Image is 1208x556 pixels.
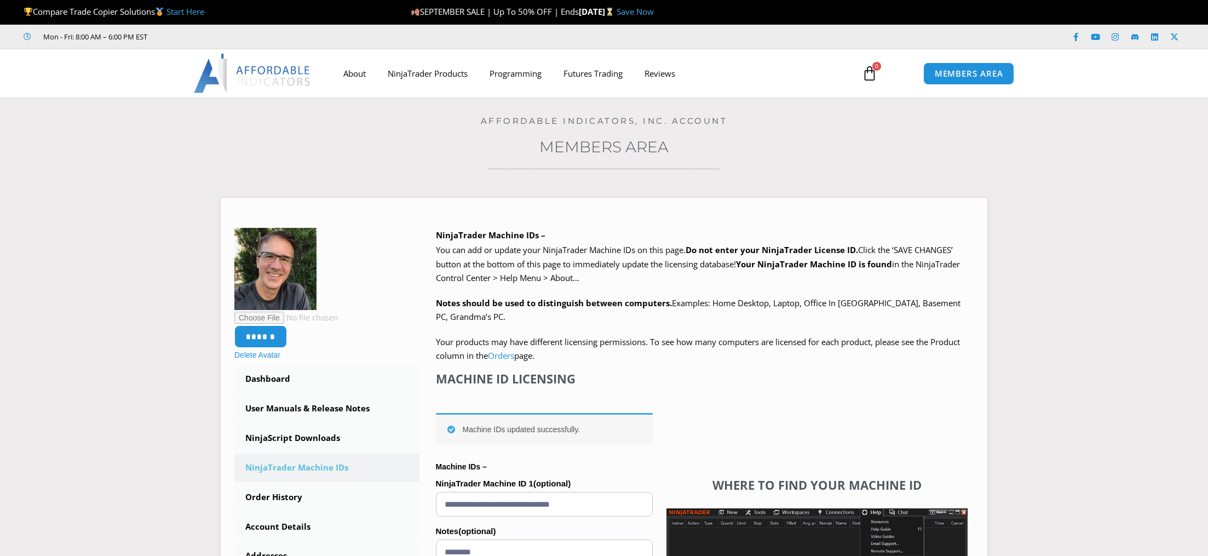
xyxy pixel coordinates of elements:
img: LogoAI | Affordable Indicators – NinjaTrader [194,54,312,93]
a: NinjaScript Downloads [234,424,419,452]
strong: Notes should be used to distinguish between computers. [436,297,672,308]
iframe: Customer reviews powered by Trustpilot [163,31,327,42]
h4: Machine ID Licensing [436,371,653,386]
a: Programming [479,61,553,86]
img: 🏆 [24,8,32,16]
span: 0 [872,62,881,71]
a: Dashboard [234,365,419,393]
strong: Your NinjaTrader Machine ID is found [736,259,892,270]
span: You can add or update your NinjaTrader Machine IDs on this page. [436,244,686,255]
a: Delete Avatar [234,351,280,359]
img: 🥇 [156,8,164,16]
span: (optional) [458,526,496,536]
a: User Manuals & Release Notes [234,394,419,423]
a: Account Details [234,513,419,541]
nav: Menu [332,61,849,86]
a: About [332,61,377,86]
img: 🍂 [411,8,419,16]
a: Affordable Indicators, Inc. Account [481,116,728,126]
strong: [DATE] [579,6,617,17]
b: NinjaTrader Machine IDs – [436,230,545,240]
span: Compare Trade Copier Solutions [24,6,204,17]
a: Orders [488,350,514,361]
span: Your products may have different licensing permissions. To see how many computers are licensed fo... [436,336,960,362]
a: NinjaTrader Machine IDs [234,454,419,482]
a: Reviews [634,61,686,86]
span: Mon - Fri: 8:00 AM – 6:00 PM EST [41,30,147,43]
label: NinjaTrader Machine ID 1 [436,475,653,492]
a: Save Now [617,6,654,17]
a: 0 [845,58,894,89]
span: Examples: Home Desktop, Laptop, Office In [GEOGRAPHIC_DATA], Basement PC, Grandma’s PC. [436,297,960,323]
img: ⌛ [606,8,614,16]
h4: Where to find your Machine ID [666,478,968,492]
strong: Machine IDs – [436,462,487,471]
span: Click the ‘SAVE CHANGES’ button at the bottom of this page to immediately update the licensing da... [436,244,960,283]
a: Futures Trading [553,61,634,86]
a: Start Here [166,6,204,17]
span: MEMBERS AREA [935,70,1003,78]
b: Do not enter your NinjaTrader License ID. [686,244,858,255]
a: NinjaTrader Products [377,61,479,86]
label: Notes [436,523,653,540]
span: (optional) [533,479,571,488]
a: MEMBERS AREA [923,62,1015,85]
a: Members Area [539,137,669,156]
a: Order History [234,483,419,512]
img: IMG_2194-150x150.jpeg [234,228,317,310]
div: Machine IDs updated successfully. [436,413,653,444]
span: SEPTEMBER SALE | Up To 50% OFF | Ends [411,6,579,17]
